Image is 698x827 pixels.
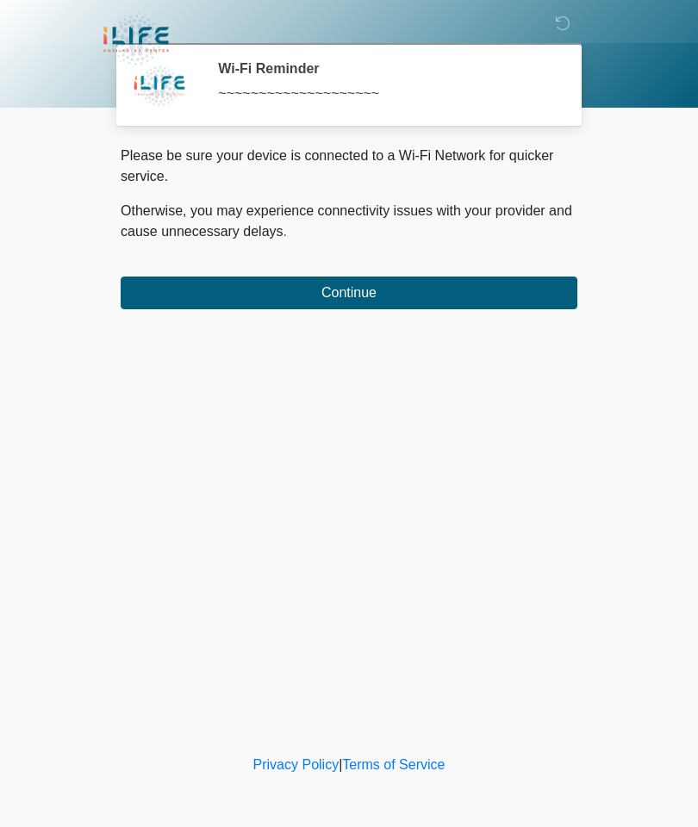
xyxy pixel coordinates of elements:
[253,757,340,772] a: Privacy Policy
[103,13,169,67] img: iLIFE Anti-Aging Center Logo
[121,146,577,187] p: Please be sure your device is connected to a Wi-Fi Network for quicker service.
[134,60,185,112] img: Agent Avatar
[342,757,445,772] a: Terms of Service
[218,84,552,104] div: ~~~~~~~~~~~~~~~~~~~~
[121,277,577,309] button: Continue
[121,201,577,242] p: Otherwise, you may experience connectivity issues with your provider and cause unnecessary delays
[284,224,287,239] span: .
[339,757,342,772] a: |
